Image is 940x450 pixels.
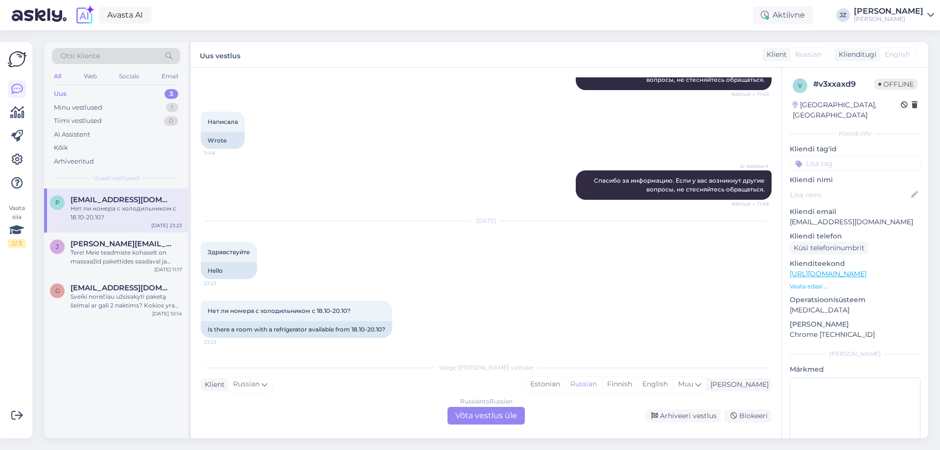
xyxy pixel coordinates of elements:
div: Kõik [54,143,68,153]
div: Wrote [201,132,245,149]
div: 1 [166,103,178,113]
p: [MEDICAL_DATA] [790,305,920,315]
span: AI Assistent [732,163,769,170]
div: All [52,70,63,83]
img: Askly Logo [8,50,26,69]
span: Offline [874,79,917,90]
p: Klienditeekond [790,259,920,269]
span: Nähtud ✓ 11:49 [731,200,769,208]
div: Socials [117,70,141,83]
div: [PERSON_NAME] [706,379,769,390]
div: [PERSON_NAME] [854,7,923,15]
label: Uus vestlus [200,48,240,61]
span: Написала [208,118,238,125]
div: Arhiveeritud [54,157,94,166]
p: Märkmed [790,364,920,375]
span: Russian [233,379,259,390]
span: Здравствуйте [208,248,250,256]
span: Muu [678,379,693,388]
span: gabijablvt@gmail.com [70,284,172,292]
span: g [55,287,60,294]
div: [DATE] 11:17 [154,266,182,273]
img: explore-ai [74,5,95,25]
p: Kliendi email [790,207,920,217]
p: Kliendi tag'id [790,144,920,154]
div: Is there a room with a refrigerator available from 18.10-20.10? [201,321,392,338]
div: Sveiki norečiau užsisakyti paketą šeimai ar gali 2 naktims? Kokios yra datos spalio men? [70,292,182,310]
div: Tiimi vestlused [54,116,102,126]
div: JZ [836,8,850,22]
div: Estonian [525,377,565,392]
div: English [637,377,673,392]
div: Finnish [602,377,637,392]
div: Klient [763,49,787,60]
p: Vaata edasi ... [790,282,920,291]
span: p [55,199,60,206]
span: 23:23 [204,280,240,287]
div: [DATE] 23:23 [151,222,182,229]
span: Спасибо за информацию. Если у вас возникнут другие вопросы, не стесняйтесь обращаться. [594,177,766,193]
div: Aktiivne [753,6,813,24]
p: [PERSON_NAME] [790,319,920,330]
p: Operatsioonisüsteem [790,295,920,305]
a: [URL][DOMAIN_NAME] [790,269,867,278]
p: Kliendi telefon [790,231,920,241]
span: jevgeni.zerel@mail.ee [70,239,172,248]
div: Küsi telefoninumbrit [790,241,869,255]
div: Tere! Meie teadmiste kohaselt on massaažid pakettides saadaval ja vajavad eelnevat broneerimist. ... [70,248,182,266]
span: Нет ли номера с холодильником с 18.10-20.10? [208,307,351,314]
div: Hello [201,262,257,279]
input: Lisa nimi [790,189,909,200]
div: [DATE] 10:14 [152,310,182,317]
div: Vaata siia [8,204,25,248]
div: [DATE] [201,216,772,225]
span: v [798,82,802,89]
div: Russian to Russian [460,397,513,406]
div: Email [160,70,180,83]
span: Russian [795,49,822,60]
div: 3 [164,89,178,99]
div: Valige [PERSON_NAME] vastake [201,363,772,372]
div: Нет ли номера с холодильником с 18.10-20.10? [70,204,182,222]
div: Võta vestlus üle [447,407,525,425]
span: j [56,243,59,250]
a: [PERSON_NAME][PERSON_NAME] [854,7,934,23]
span: Nähtud ✓ 11:48 [731,91,769,98]
div: [PERSON_NAME] [790,350,920,358]
div: Web [82,70,99,83]
p: Kliendi nimi [790,175,920,185]
div: 0 [164,116,178,126]
div: Kliendi info [790,129,920,138]
div: Minu vestlused [54,103,102,113]
div: AI Assistent [54,130,90,140]
div: Blokeeri [725,409,772,423]
p: Chrome [TECHNICAL_ID] [790,330,920,340]
span: 11:48 [204,149,240,157]
div: # v3xxaxd9 [813,78,874,90]
div: Klienditugi [835,49,876,60]
div: Klient [201,379,225,390]
span: English [885,49,910,60]
div: Uus [54,89,67,99]
input: Lisa tag [790,156,920,171]
span: pompuska@inbox.lv [70,195,172,204]
div: Arhiveeri vestlus [645,409,721,423]
p: [EMAIL_ADDRESS][DOMAIN_NAME] [790,217,920,227]
div: Russian [565,377,602,392]
div: 2 / 3 [8,239,25,248]
span: 23:23 [204,338,240,346]
div: [PERSON_NAME] [854,15,923,23]
a: Avasta AI [99,7,151,24]
span: Otsi kliente [61,51,100,61]
div: [GEOGRAPHIC_DATA], [GEOGRAPHIC_DATA] [793,100,901,120]
span: Uued vestlused [94,174,139,183]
